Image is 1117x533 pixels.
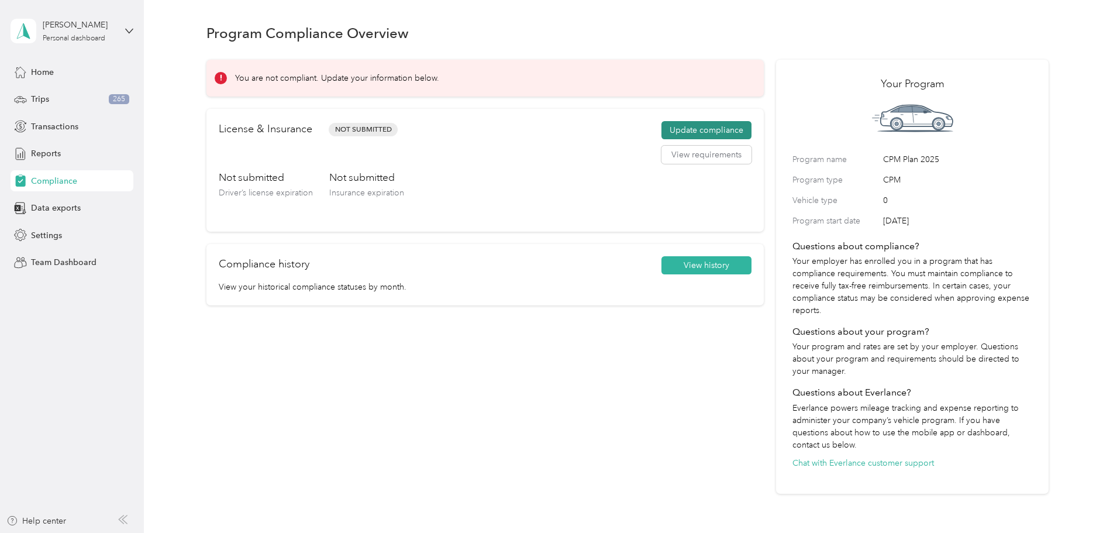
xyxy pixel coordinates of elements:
[661,121,751,140] button: Update compliance
[883,215,1032,227] span: [DATE]
[792,194,879,207] label: Vehicle type
[792,341,1032,377] p: Your program and rates are set by your employer. Questions about your program and requirements sh...
[792,325,1032,339] h4: Questions about your program?
[31,93,49,105] span: Trips
[43,19,116,31] div: [PERSON_NAME]
[31,175,77,187] span: Compliance
[329,123,398,136] span: Not Submitted
[792,239,1032,253] h4: Questions about compliance?
[883,174,1032,186] span: CPM
[31,147,61,160] span: Reports
[235,72,439,84] p: You are not compliant. Update your information below.
[109,94,129,105] span: 265
[329,170,404,185] h3: Not submitted
[219,188,313,198] span: Driver’s license expiration
[792,76,1032,92] h2: Your Program
[792,402,1032,451] p: Everlance powers mileage tracking and expense reporting to administer your company’s vehicle prog...
[883,194,1032,207] span: 0
[31,256,96,269] span: Team Dashboard
[31,121,78,133] span: Transactions
[43,35,105,42] div: Personal dashboard
[31,66,54,78] span: Home
[792,255,1032,317] p: Your employer has enrolled you in a program that has compliance requirements. You must maintain c...
[206,27,409,39] h1: Program Compliance Overview
[792,215,879,227] label: Program start date
[31,229,62,242] span: Settings
[1052,467,1117,533] iframe: Everlance-gr Chat Button Frame
[31,202,81,214] span: Data exports
[792,386,1032,400] h4: Questions about Everlance?
[792,457,934,469] button: Chat with Everlance customer support
[6,515,66,527] button: Help center
[792,153,879,166] label: Program name
[329,188,404,198] span: Insurance expiration
[219,281,751,293] p: View your historical compliance statuses by month.
[219,170,313,185] h3: Not submitted
[219,121,312,137] h2: License & Insurance
[883,153,1032,166] span: CPM Plan 2025
[219,256,309,272] h2: Compliance history
[661,256,751,275] button: View history
[661,146,751,164] button: View requirements
[792,174,879,186] label: Program type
